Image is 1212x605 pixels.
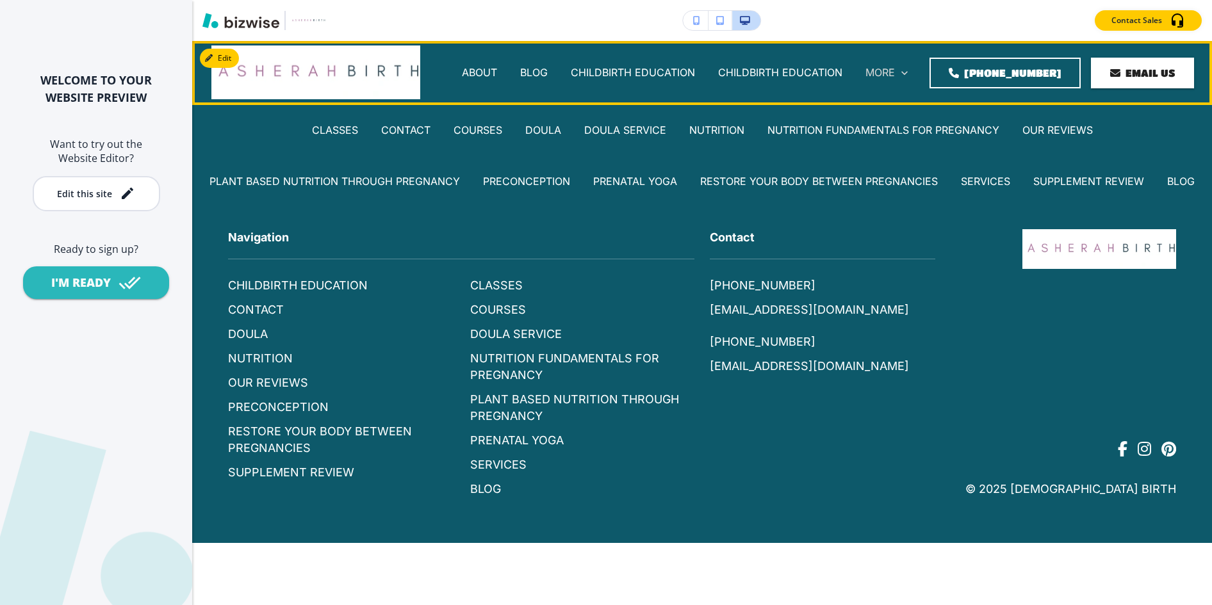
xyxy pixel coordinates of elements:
[710,230,755,244] strong: Contact
[470,456,527,473] p: SERVICES
[228,423,452,456] p: RESTORE YOUR BODY BETWEEN PREGNANCIES
[1167,174,1195,189] p: BLOG
[228,375,308,391] p: OUR REVIEWS
[961,174,1010,189] p: SERVICES
[470,302,526,318] p: COURSES
[228,302,284,318] p: CONTACT
[200,49,239,68] button: Edit
[1022,229,1176,269] img: Asherah Birth
[710,277,815,294] a: [PHONE_NUMBER]
[710,334,815,350] a: [PHONE_NUMBER]
[767,123,999,138] p: NUTRITION FUNDAMENTALS FOR PREGNANCY
[929,58,1081,88] a: [PHONE_NUMBER]
[718,65,842,80] p: CHILDBIRTH EDUCATION
[951,481,1176,497] p: © 2025 [DEMOGRAPHIC_DATA] Birth
[228,350,293,367] p: NUTRITION
[228,277,368,294] p: CHILDBIRTH EDUCATION
[462,65,497,80] p: ABOUT
[1033,174,1144,189] p: SUPPLEMENT REVIEW
[470,391,694,424] p: PLANT BASED NUTRITION THROUGH PREGNANCY
[710,358,909,375] a: [EMAIL_ADDRESS][DOMAIN_NAME]
[1091,58,1194,88] a: Email Us
[20,242,172,256] h6: Ready to sign up?
[470,277,523,294] p: CLASSES
[700,174,938,189] p: RESTORE YOUR BODY BETWEEN PREGNANCIES
[228,464,354,481] p: SUPPLEMENT REVIEW
[1095,10,1202,31] button: Contact Sales
[470,481,501,497] p: BLOG
[228,230,289,244] strong: Navigation
[23,266,169,299] button: I'M READY
[1022,123,1093,138] p: OUR REVIEWS
[454,123,502,138] p: COURSES
[689,123,744,138] p: NUTRITION
[228,326,268,343] p: DOULA
[57,189,112,198] div: Edit this site
[312,123,358,138] p: CLASSES
[381,123,430,138] p: CONTACT
[20,137,172,166] h6: Want to try out the Website Editor?
[470,350,694,383] p: NUTRITION FUNDAMENTALS FOR PREGNANCY
[584,123,666,138] p: DOULA SERVICE
[710,302,909,318] a: [EMAIL_ADDRESS][DOMAIN_NAME]
[483,174,570,189] p: PRECONCEPTION
[209,174,460,189] p: PLANT BASED NUTRITION THROUGH PREGNANCY
[211,45,420,99] img: Asherah Birth
[525,123,561,138] p: DOULA
[33,176,160,211] button: Edit this site
[520,65,548,80] p: BLOG
[865,65,895,80] p: MORE
[51,275,111,291] div: I'M READY
[1111,15,1162,26] p: Contact Sales
[470,432,564,449] p: PRENATAL YOGA
[202,13,279,28] img: Bizwise Logo
[228,399,329,415] p: PRECONCEPTION
[470,326,562,343] p: DOULA SERVICE
[571,65,695,80] p: CHILDBIRTH EDUCATION
[291,16,325,25] img: Your Logo
[593,174,677,189] p: PRENATAL YOGA
[20,72,172,106] h2: WELCOME TO YOUR WEBSITE PREVIEW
